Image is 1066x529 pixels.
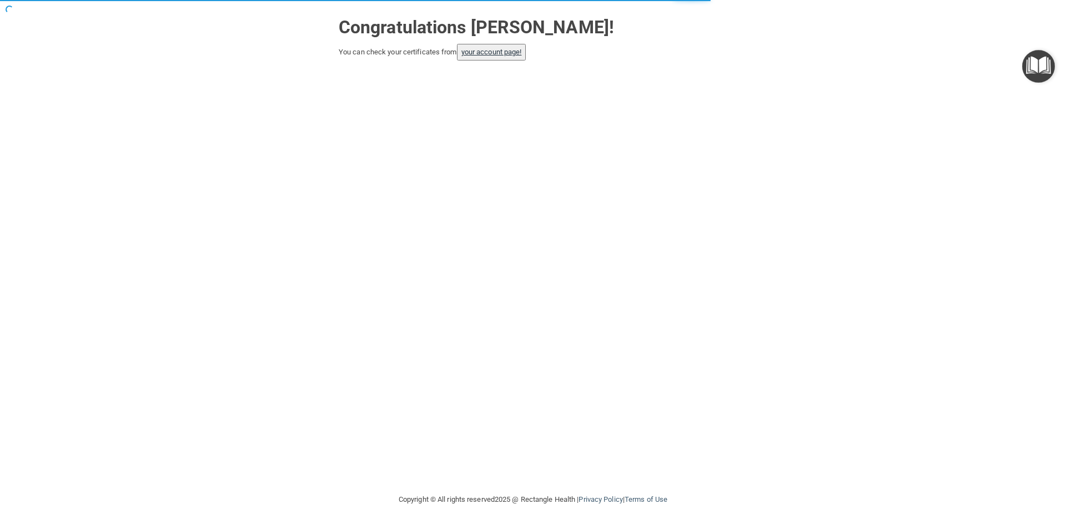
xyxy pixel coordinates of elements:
[579,495,622,503] a: Privacy Policy
[1022,50,1055,83] button: Open Resource Center
[339,17,614,38] strong: Congratulations [PERSON_NAME]!
[339,44,727,61] div: You can check your certificates from
[461,48,522,56] a: your account page!
[330,482,736,517] div: Copyright © All rights reserved 2025 @ Rectangle Health | |
[457,44,526,61] button: your account page!
[625,495,667,503] a: Terms of Use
